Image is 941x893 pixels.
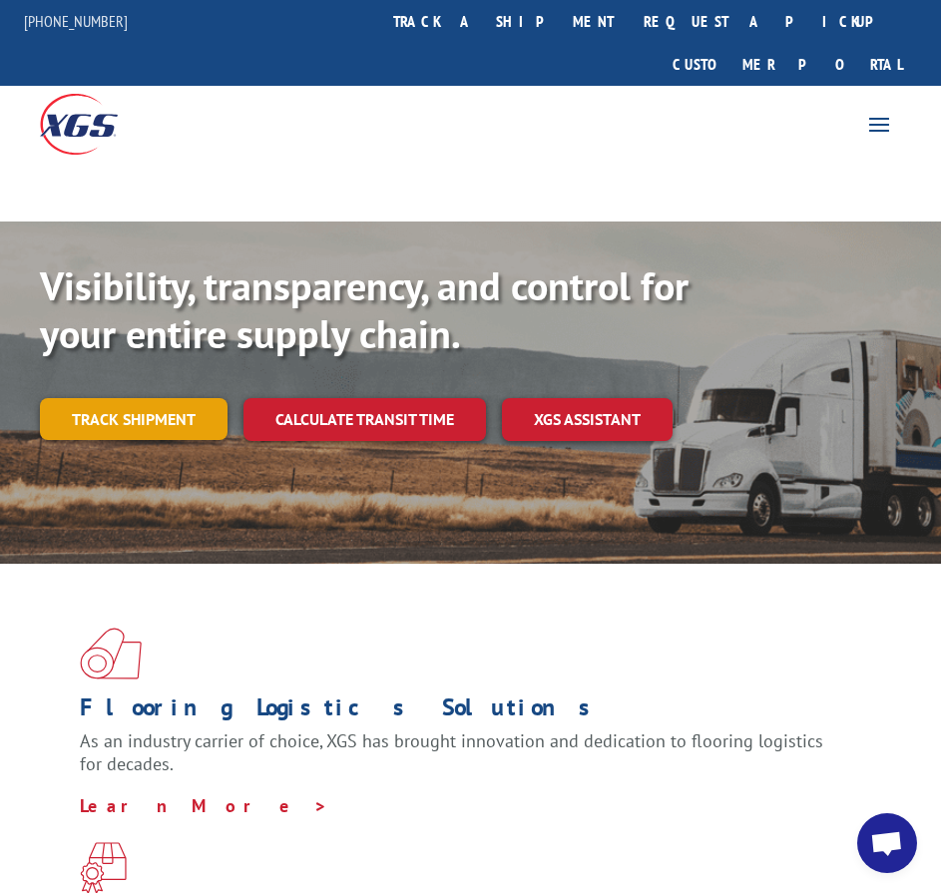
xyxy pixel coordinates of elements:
a: Calculate transit time [243,398,486,441]
h1: Flooring Logistics Solutions [80,695,846,729]
a: Customer Portal [658,43,917,86]
span: As an industry carrier of choice, XGS has brought innovation and dedication to flooring logistics... [80,729,823,776]
div: Open chat [857,813,917,873]
img: xgs-icon-total-supply-chain-intelligence-red [80,628,142,679]
b: Visibility, transparency, and control for your entire supply chain. [40,259,689,359]
a: Track shipment [40,398,228,440]
a: XGS ASSISTANT [502,398,673,441]
a: [PHONE_NUMBER] [24,11,128,31]
a: Learn More > [80,794,328,817]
